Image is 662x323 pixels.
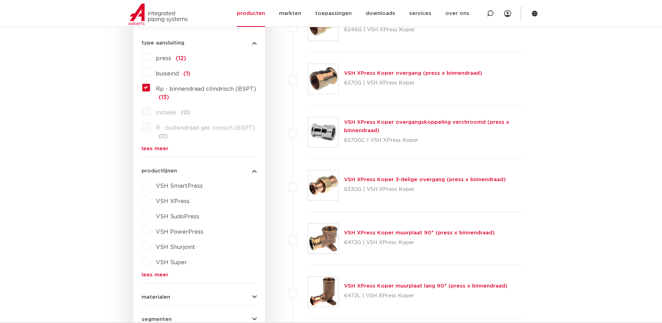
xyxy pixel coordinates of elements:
span: productlijnen [142,168,177,173]
span: R - buitendraad gas conisch (BSPT) [156,125,255,131]
p: 6270G | VSH XPress Koper [344,78,482,89]
span: (1) [183,71,190,76]
a: VSH XPress Koper overgang (press x binnendraad) [344,71,482,76]
p: 6246G | VSH XPress Koper [344,24,487,35]
span: (13) [159,95,169,100]
span: segmenten [142,317,172,322]
a: lees meer [142,146,257,151]
span: VSH PowerPress [156,229,204,235]
a: VSH XPress Koper muurplaat 90° (press x binnendraad) [344,230,495,235]
img: Thumbnail for VSH XPress Koper overgang (press x binnendraad) [308,64,338,94]
span: VSH SmartPress [156,183,203,189]
span: (0) [181,110,190,115]
button: segmenten [142,317,257,322]
span: insteek [156,110,176,115]
p: 6472L | VSH XPress Koper [344,290,508,301]
span: VSH Super [156,260,187,265]
button: productlijnen [142,168,257,173]
span: materialen [142,294,170,300]
p: 6330G | VSH XPress Koper [344,184,506,195]
img: Thumbnail for VSH XPress Koper muurplaat lang 90° (press x binnendraad) [308,277,338,307]
span: VSH SudoPress [156,214,199,219]
button: materialen [142,294,257,300]
span: press [156,56,171,61]
a: VSH XPress Koper muurplaat lang 90° (press x binnendraad) [344,283,508,289]
span: VSH XPress [156,199,190,204]
a: VSH XPress Koper 3-delige overgang (press x binnendraad) [344,177,506,182]
span: buiseind [156,71,179,76]
img: Thumbnail for VSH XPress Koper muurplaat 90° (press x binnendraad) [308,224,338,253]
span: (0) [159,134,168,139]
button: type aansluiting [142,40,257,46]
img: Thumbnail for VSH XPress Koper overgangskoppeling verchroomd (press x binnendraad) [308,117,338,147]
span: type aansluiting [142,40,184,46]
a: VSH XPress Koper overgangskoppeling verchroomd (press x binnendraad) [344,120,509,133]
span: Rp - binnendraad cilindrisch (BSPT) [156,86,256,92]
p: 6472G | VSH XPress Koper [344,237,495,248]
img: Thumbnail for VSH XPress Koper 3-delige overgang (press x binnendraad) [308,170,338,200]
p: 6270GC | VSH XPress Koper [344,135,524,146]
span: VSH Shurjoint [156,244,195,250]
span: (12) [176,56,186,61]
a: lees meer [142,272,257,277]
